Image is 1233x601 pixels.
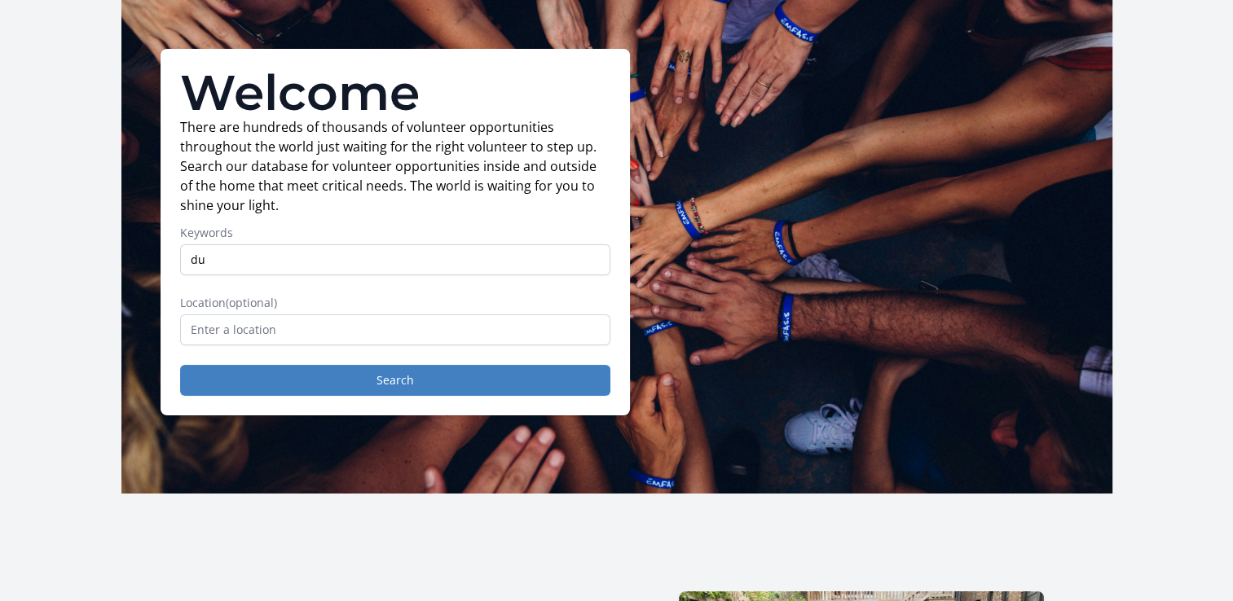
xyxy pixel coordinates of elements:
label: Keywords [180,225,610,241]
p: There are hundreds of thousands of volunteer opportunities throughout the world just waiting for ... [180,117,610,215]
input: Enter a location [180,314,610,345]
h1: Welcome [180,68,610,117]
button: Search [180,365,610,396]
span: (optional) [226,295,277,310]
label: Location [180,295,610,311]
